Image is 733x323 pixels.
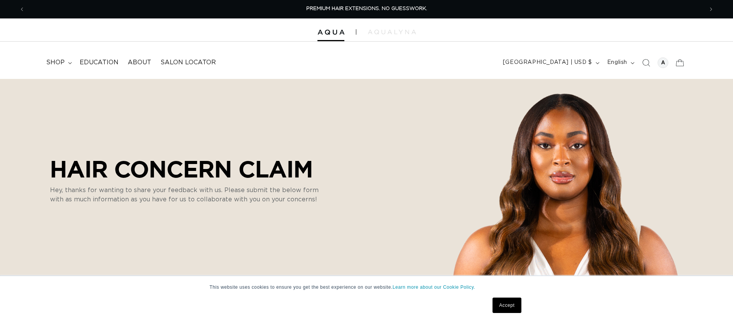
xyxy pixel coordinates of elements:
[607,59,627,67] span: English
[13,2,30,17] button: Previous announcement
[75,54,123,71] a: Education
[703,2,720,17] button: Next announcement
[160,59,216,67] span: Salon Locator
[50,186,319,204] p: Hey, thanks for wanting to share your feedback with us. Please submit the below form with as much...
[50,156,319,182] p: HAIR CONCERN CLAIM
[306,6,427,11] span: PREMIUM HAIR EXTENSIONS. NO GUESSWORK.
[42,54,75,71] summary: shop
[80,59,119,67] span: Education
[128,59,151,67] span: About
[210,284,524,291] p: This website uses cookies to ensure you get the best experience on our website.
[368,30,416,34] img: aqualyna.com
[123,54,156,71] a: About
[503,59,592,67] span: [GEOGRAPHIC_DATA] | USD $
[498,55,603,70] button: [GEOGRAPHIC_DATA] | USD $
[156,54,220,71] a: Salon Locator
[493,298,521,313] a: Accept
[46,59,65,67] span: shop
[392,285,475,290] a: Learn more about our Cookie Policy.
[317,30,344,35] img: Aqua Hair Extensions
[603,55,638,70] button: English
[638,54,655,71] summary: Search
